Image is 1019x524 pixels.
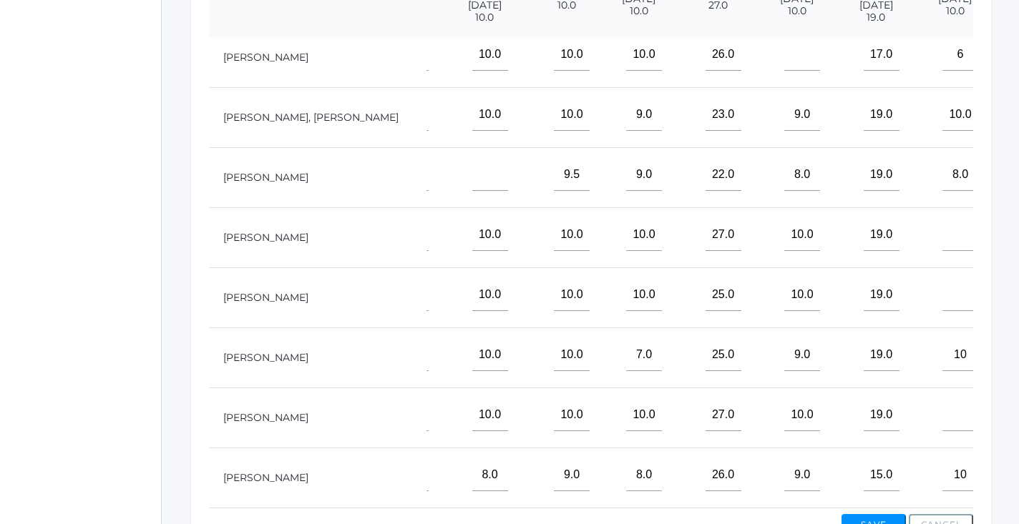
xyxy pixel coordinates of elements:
[223,291,308,304] a: [PERSON_NAME]
[223,411,308,424] a: [PERSON_NAME]
[935,5,975,17] span: 10.0
[223,351,308,364] a: [PERSON_NAME]
[454,11,515,24] span: 10.0
[223,171,308,184] a: [PERSON_NAME]
[223,111,399,124] a: [PERSON_NAME], [PERSON_NAME]
[776,5,817,17] span: 10.0
[618,5,659,17] span: 10.0
[223,471,308,484] a: [PERSON_NAME]
[223,231,308,244] a: [PERSON_NAME]
[846,11,906,24] span: 19.0
[223,51,308,64] a: [PERSON_NAME]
